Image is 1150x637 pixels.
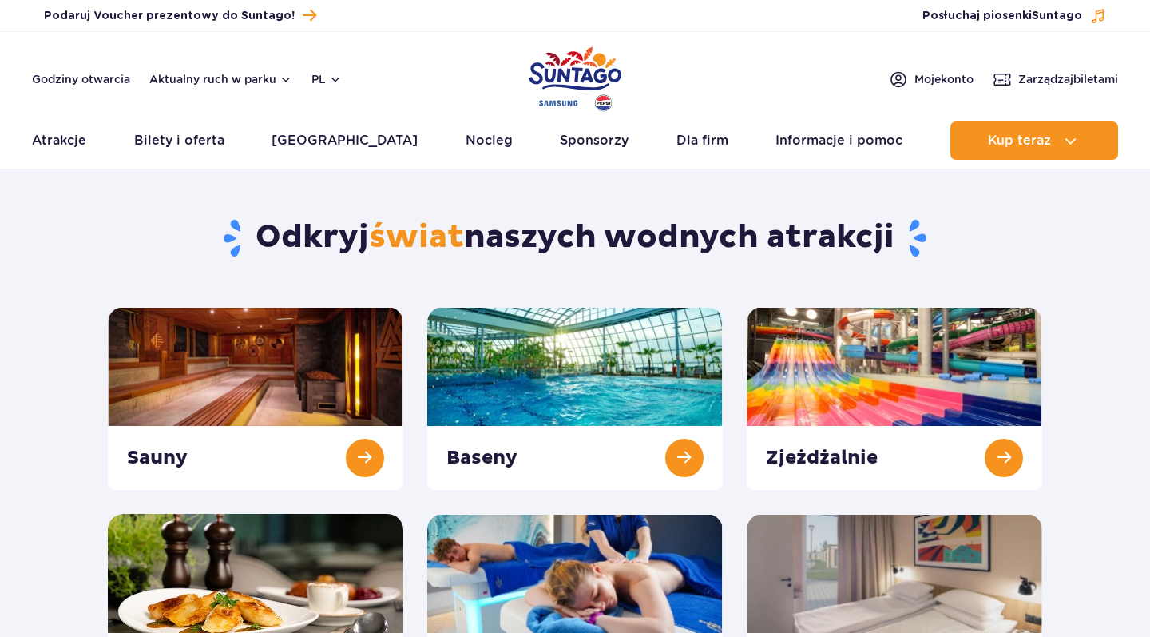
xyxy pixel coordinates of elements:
[676,121,728,160] a: Dla firm
[44,8,295,24] span: Podaruj Voucher prezentowy do Suntago!
[560,121,629,160] a: Sponsorzy
[369,217,464,257] span: świat
[311,71,342,87] button: pl
[466,121,513,160] a: Nocleg
[1032,10,1082,22] span: Suntago
[149,73,292,86] button: Aktualny ruch w parku
[272,121,418,160] a: [GEOGRAPHIC_DATA]
[529,40,621,113] a: Park of Poland
[889,70,974,89] a: Mojekonto
[775,121,902,160] a: Informacje i pomoc
[1018,71,1118,87] span: Zarządzaj biletami
[993,70,1118,89] a: Zarządzajbiletami
[922,8,1082,24] span: Posłuchaj piosenki
[950,121,1118,160] button: Kup teraz
[134,121,224,160] a: Bilety i oferta
[32,71,130,87] a: Godziny otwarcia
[32,121,86,160] a: Atrakcje
[914,71,974,87] span: Moje konto
[44,5,316,26] a: Podaruj Voucher prezentowy do Suntago!
[988,133,1051,148] span: Kup teraz
[108,217,1043,259] h1: Odkryj naszych wodnych atrakcji
[922,8,1106,24] button: Posłuchaj piosenkiSuntago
